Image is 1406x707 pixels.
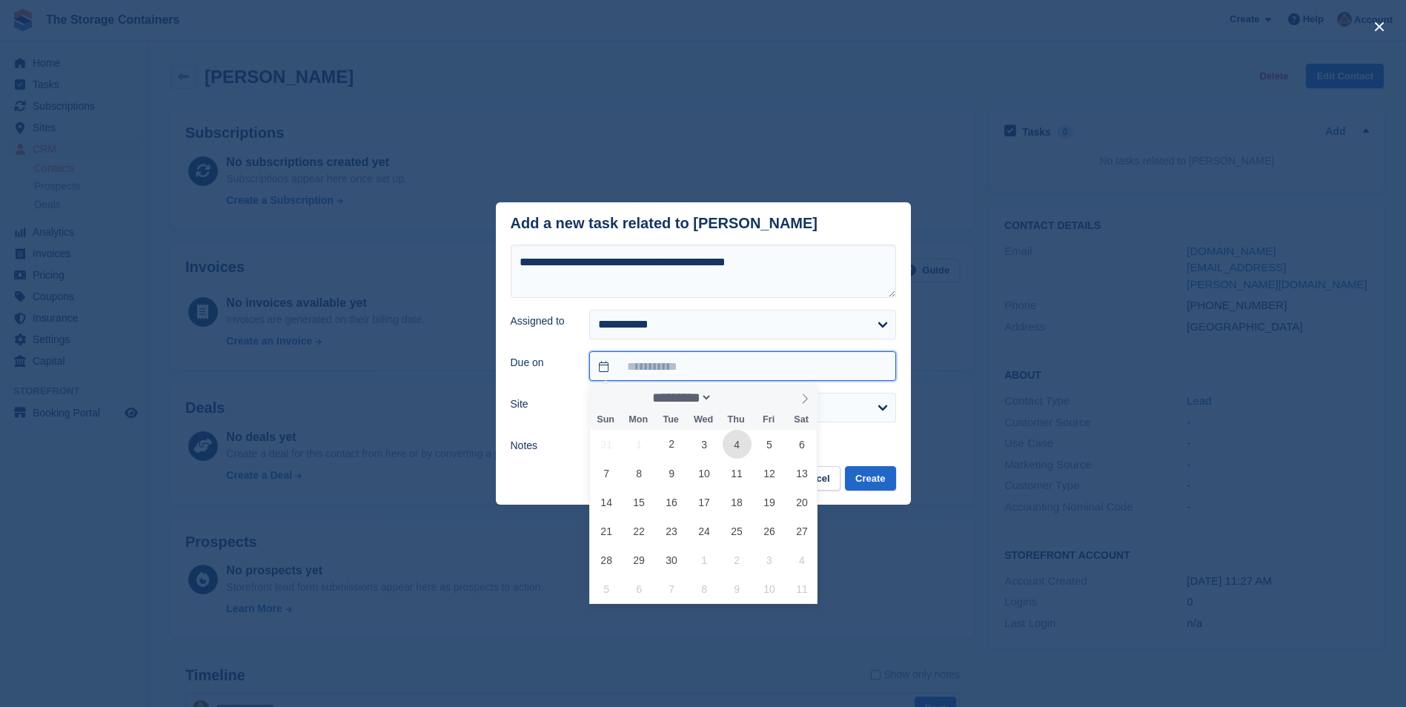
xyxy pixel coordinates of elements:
[787,488,816,517] span: September 20, 2025
[787,430,816,459] span: September 6, 2025
[755,488,784,517] span: September 19, 2025
[592,459,621,488] span: September 7, 2025
[712,390,759,405] input: Year
[625,459,654,488] span: September 8, 2025
[625,517,654,545] span: September 22, 2025
[755,517,784,545] span: September 26, 2025
[723,574,752,603] span: October 9, 2025
[657,459,686,488] span: September 9, 2025
[657,574,686,603] span: October 7, 2025
[592,545,621,574] span: September 28, 2025
[787,517,816,545] span: September 27, 2025
[690,545,719,574] span: October 1, 2025
[787,459,816,488] span: September 13, 2025
[511,396,572,412] label: Site
[687,415,720,425] span: Wed
[511,438,572,454] label: Notes
[592,517,621,545] span: September 21, 2025
[720,415,752,425] span: Thu
[622,415,654,425] span: Mon
[690,459,719,488] span: September 10, 2025
[657,517,686,545] span: September 23, 2025
[511,215,818,232] div: Add a new task related to [PERSON_NAME]
[723,488,752,517] span: September 18, 2025
[654,415,687,425] span: Tue
[657,430,686,459] span: September 2, 2025
[723,459,752,488] span: September 11, 2025
[723,517,752,545] span: September 25, 2025
[592,430,621,459] span: August 31, 2025
[592,574,621,603] span: October 5, 2025
[511,313,572,329] label: Assigned to
[723,430,752,459] span: September 4, 2025
[787,574,816,603] span: October 11, 2025
[845,466,895,491] button: Create
[785,415,818,425] span: Sat
[755,430,784,459] span: September 5, 2025
[755,574,784,603] span: October 10, 2025
[625,574,654,603] span: October 6, 2025
[723,545,752,574] span: October 2, 2025
[592,488,621,517] span: September 14, 2025
[690,488,719,517] span: September 17, 2025
[625,545,654,574] span: September 29, 2025
[657,545,686,574] span: September 30, 2025
[752,415,785,425] span: Fri
[690,430,719,459] span: September 3, 2025
[511,355,572,371] label: Due on
[755,459,784,488] span: September 12, 2025
[648,390,713,405] select: Month
[755,545,784,574] span: October 3, 2025
[1367,15,1391,39] button: close
[625,488,654,517] span: September 15, 2025
[787,545,816,574] span: October 4, 2025
[657,488,686,517] span: September 16, 2025
[589,415,622,425] span: Sun
[690,574,719,603] span: October 8, 2025
[625,430,654,459] span: September 1, 2025
[690,517,719,545] span: September 24, 2025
